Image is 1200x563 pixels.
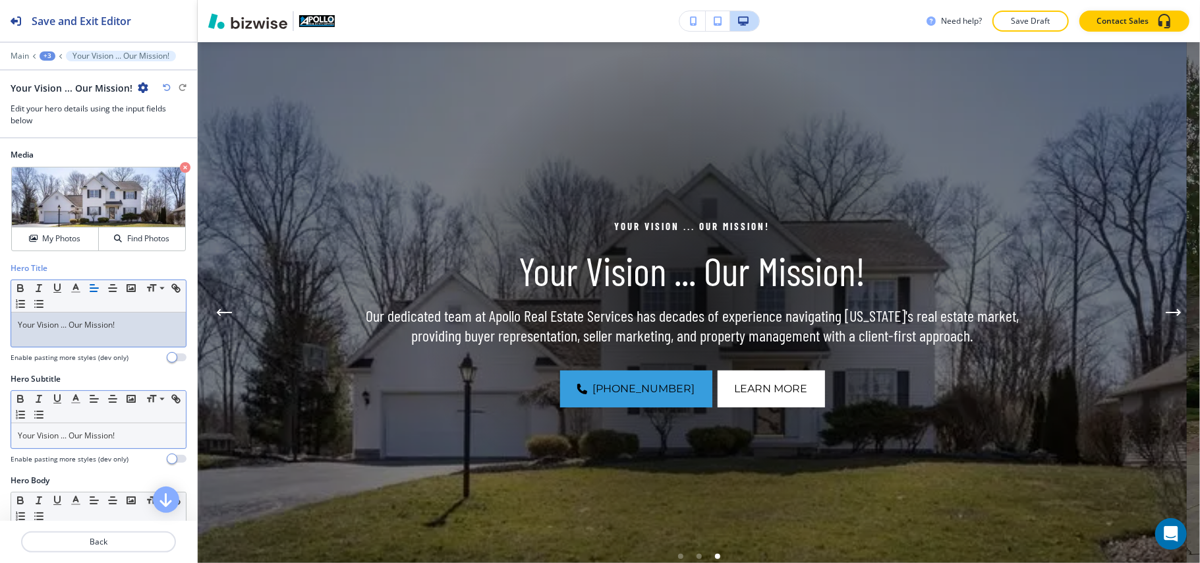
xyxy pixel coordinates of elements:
div: My PhotosFind Photos [11,166,186,252]
h4: Find Photos [127,233,169,245]
h2: Hero Body [11,475,49,487]
h4: Enable pasting more styles (dev only) [11,353,129,363]
div: Open Intercom Messenger [1155,518,1187,550]
span: Learn More [735,381,808,397]
p: Our dedicated team at Apollo Real Estate Services has decades of experience navigating [US_STATE]... [352,306,1033,345]
img: Bizwise Logo [208,13,287,29]
button: +3 [40,51,55,61]
button: Next Hero Image [1160,299,1187,326]
p: Save Draft [1010,15,1052,27]
h2: Media [11,149,186,161]
p: Your Vision ... Our Mission! [18,319,179,331]
button: Contact Sales [1079,11,1189,32]
h3: Edit your hero details using the input fields below [11,103,186,127]
p: Your Vision ... Our Mission! [72,51,169,61]
button: Main [11,51,29,61]
button: Back [21,531,176,552]
h4: My Photos [42,233,80,245]
img: Your Logo [299,15,335,27]
button: Previous Hero Image [211,299,237,326]
h2: Your Vision ... Our Mission! [11,81,132,95]
button: Save Draft [992,11,1069,32]
button: Your Vision ... Our Mission! [66,51,176,61]
button: Find Photos [99,227,185,251]
h2: Save and Exit Editor [32,13,131,29]
div: Next Slide [1160,289,1187,336]
h2: Hero Title [11,262,47,274]
button: My Photos [12,227,99,251]
h4: Enable pasting more styles (dev only) [11,454,129,464]
div: Previous Slide [211,289,237,336]
span: [PHONE_NUMBER] [593,381,695,397]
button: Learn More [718,370,825,407]
a: [PHONE_NUMBER] [560,370,712,407]
p: Contact Sales [1097,15,1149,27]
p: Your Vision ... Our Mission! [18,430,179,442]
p: Your Vision ... Our Mission! [352,247,1033,294]
h3: Need help? [941,15,982,27]
p: Back [22,536,175,548]
p: Your Vision ... Our Mission! [352,218,1033,234]
h2: Hero Subtitle [11,373,61,385]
